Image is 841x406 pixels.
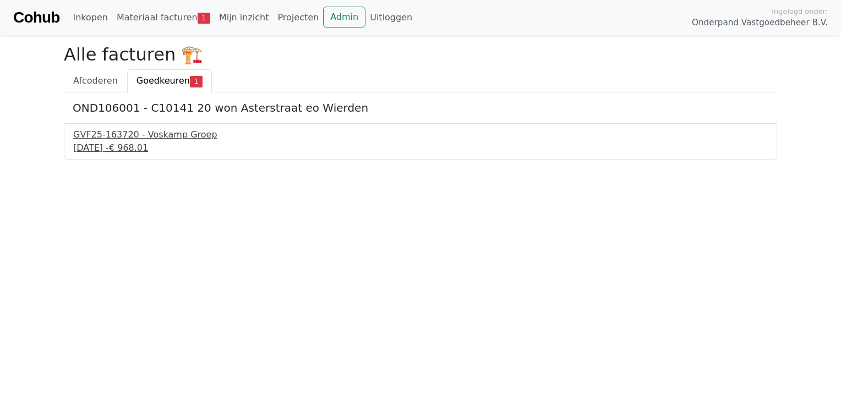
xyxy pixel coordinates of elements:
[692,17,828,29] span: Onderpand Vastgoedbeheer B.V.
[136,75,190,86] span: Goedkeuren
[73,128,768,155] a: GVF25-163720 - Voskamp Groep[DATE] -€ 968.01
[772,6,828,17] span: Ingelogd onder:
[73,141,768,155] div: [DATE] -
[64,44,777,65] h2: Alle facturen 🏗️
[215,7,274,29] a: Mijn inzicht
[64,69,127,92] a: Afcoderen
[109,142,148,153] span: € 968.01
[13,4,59,31] a: Cohub
[273,7,323,29] a: Projecten
[68,7,112,29] a: Inkopen
[365,7,417,29] a: Uitloggen
[73,128,768,141] div: GVF25-163720 - Voskamp Groep
[73,75,118,86] span: Afcoderen
[323,7,365,28] a: Admin
[73,101,768,114] h5: OND106001 - C10141 20 won Asterstraat eo Wierden
[112,7,215,29] a: Materiaal facturen1
[127,69,212,92] a: Goedkeuren1
[198,13,210,24] span: 1
[190,76,203,87] span: 1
